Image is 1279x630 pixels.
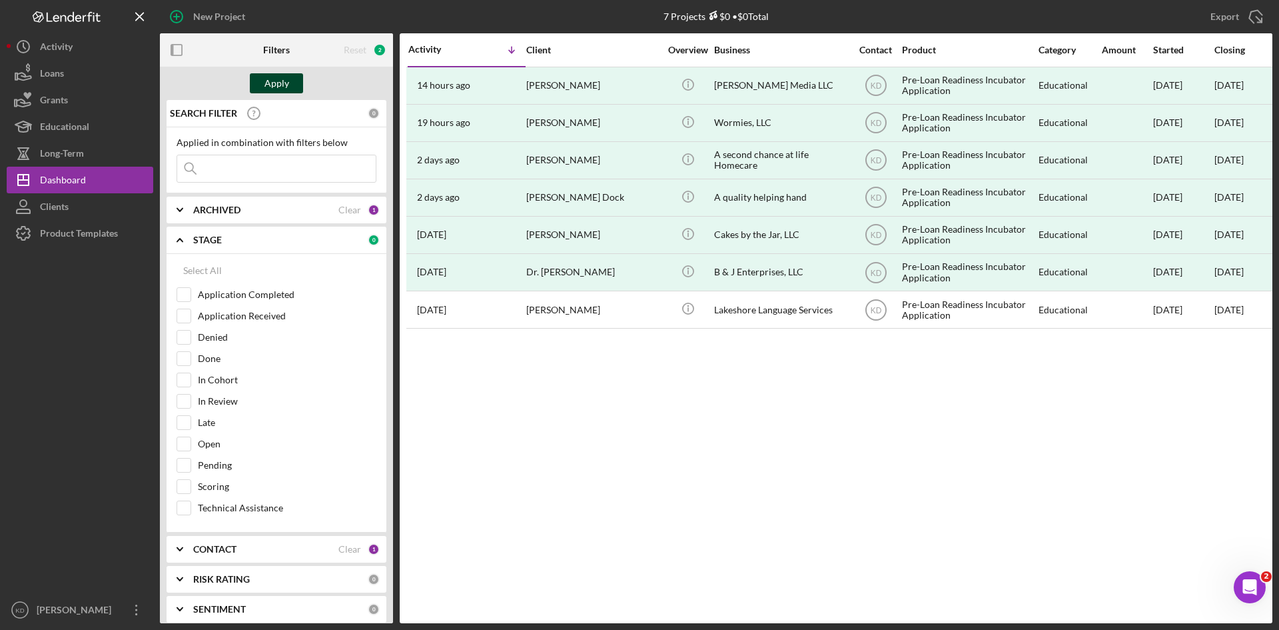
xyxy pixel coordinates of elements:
div: Long-Term [40,140,84,170]
time: [DATE] [1214,191,1244,203]
div: Loans [40,60,64,90]
time: 2025-10-07 01:36 [417,155,460,165]
button: Activity [7,33,153,60]
div: [PERSON_NAME] [33,597,120,627]
button: New Project [160,3,258,30]
label: Late [198,416,376,429]
div: Product [902,45,1035,55]
button: Product Templates [7,220,153,247]
div: [DATE] [1153,217,1213,253]
text: KD [870,119,881,128]
div: Pre-Loan Readiness Incubator Application [902,180,1035,215]
button: Dashboard [7,167,153,193]
div: Pre-Loan Readiness Incubator Application [902,292,1035,327]
time: 2025-10-03 14:55 [417,229,446,240]
div: Educational [1039,217,1100,253]
label: Done [198,352,376,365]
label: Denied [198,331,376,344]
div: Pre-Loan Readiness Incubator Application [902,255,1035,290]
b: Filters [263,45,290,55]
iframe: Intercom live chat [1234,571,1266,603]
div: Grants [40,87,68,117]
time: 2025-10-03 14:05 [417,267,446,277]
div: Pre-Loan Readiness Incubator Application [902,143,1035,178]
label: In Review [198,395,376,408]
div: Educational [1039,68,1100,103]
div: [DATE] [1153,255,1213,290]
label: Application Received [198,309,376,323]
time: 2025-10-08 01:30 [417,80,470,91]
text: KD [15,607,24,614]
div: Dashboard [40,167,86,197]
b: SENTIMENT [193,604,246,615]
time: [DATE] [1214,79,1244,91]
div: 0 [368,573,380,585]
b: SEARCH FILTER [170,108,237,119]
label: Pending [198,459,376,472]
button: Long-Term [7,140,153,167]
span: 2 [1261,571,1272,582]
time: [DATE] [1214,117,1244,128]
div: 1 [368,543,380,555]
div: Product Templates [40,220,118,250]
div: [PERSON_NAME] [526,68,659,103]
div: [PERSON_NAME] [526,292,659,327]
text: KD [870,231,881,240]
text: KD [870,81,881,91]
div: [PERSON_NAME] [526,105,659,141]
time: 2025-10-07 20:41 [417,117,470,128]
div: $0 [705,11,730,22]
time: [DATE] [1214,304,1244,315]
button: Loans [7,60,153,87]
div: Overview [663,45,713,55]
div: [DATE] [1153,180,1213,215]
text: KD [870,156,881,165]
div: [PERSON_NAME] Dock [526,180,659,215]
time: 2025-10-06 18:16 [417,192,460,203]
div: [PERSON_NAME] Media LLC [714,68,847,103]
label: Application Completed [198,288,376,301]
div: B & J Enterprises, LLC [714,255,847,290]
label: Open [198,437,376,451]
div: Clear [338,205,361,215]
div: [DATE] [1153,68,1213,103]
div: [PERSON_NAME] [526,143,659,178]
div: Export [1210,3,1239,30]
time: [DATE] [1214,266,1244,277]
text: KD [870,193,881,203]
button: Export [1197,3,1272,30]
div: Amount [1102,45,1152,55]
div: [PERSON_NAME] [526,217,659,253]
div: Activity [40,33,73,63]
div: Educational [1039,180,1100,215]
div: [DATE] [1153,292,1213,327]
div: [DATE] [1153,105,1213,141]
div: Apply [264,73,289,93]
div: 2 [373,43,386,57]
div: 0 [368,234,380,246]
time: [DATE] [1214,229,1244,240]
button: Clients [7,193,153,220]
button: Educational [7,113,153,140]
div: Activity [408,44,467,55]
div: Clear [338,544,361,555]
button: Select All [177,257,228,284]
div: Educational [1039,255,1100,290]
button: Grants [7,87,153,113]
div: Started [1153,45,1213,55]
div: 0 [368,603,380,615]
div: Educational [1039,105,1100,141]
div: 7 Projects • $0 Total [663,11,769,22]
div: Educational [40,113,89,143]
div: Select All [183,257,222,284]
b: RISK RATING [193,574,250,585]
text: KD [870,305,881,315]
div: Educational [1039,143,1100,178]
div: A quality helping hand [714,180,847,215]
b: STAGE [193,235,222,245]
